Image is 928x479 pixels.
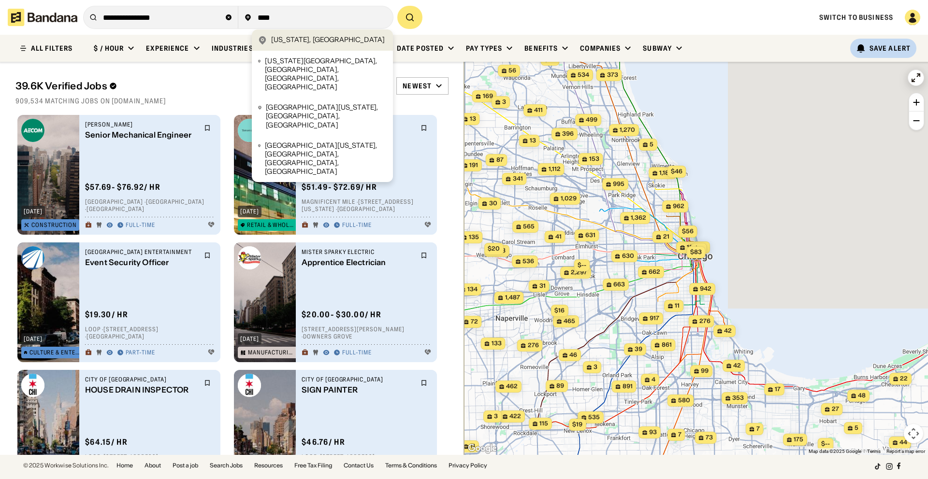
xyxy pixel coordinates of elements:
[643,44,672,53] div: Subway
[631,214,646,222] span: 1,362
[904,424,923,443] button: Map camera controls
[466,442,498,455] a: Open this area in Google Maps (opens a new window)
[489,199,497,208] span: 30
[85,310,128,320] div: $ 19.30 / hr
[858,392,866,400] span: 48
[607,71,618,79] span: 373
[85,198,215,213] div: [GEOGRAPHIC_DATA] · [GEOGRAPHIC_DATA] · [GEOGRAPHIC_DATA]
[466,442,498,455] img: Google
[238,246,261,269] img: Mister Sparky Electric logo
[126,222,155,229] div: Full-time
[302,437,345,447] div: $ 46.76 / hr
[649,428,657,437] span: 93
[555,233,562,241] span: 41
[238,119,261,142] img: Tiffany & Co logo
[528,341,539,350] span: 276
[8,9,77,26] img: Bandana logotype
[240,336,259,342] div: [DATE]
[302,385,415,394] div: SIGN PAINTER
[508,67,516,75] span: 56
[623,382,633,391] span: 891
[530,137,536,145] span: 13
[662,341,672,349] span: 861
[578,261,586,268] span: $--
[886,449,925,454] a: Report a map error
[580,44,621,53] div: Companies
[505,294,520,302] span: 1,487
[870,44,911,53] div: Save Alert
[31,222,77,228] div: Construction
[397,44,444,53] div: Date Posted
[469,161,478,169] span: 191
[564,317,575,325] span: 465
[819,13,893,22] a: Switch to Business
[650,314,659,323] span: 917
[29,350,80,355] div: Culture & Entertainment
[534,106,543,114] span: 411
[15,80,326,92] div: 39.6K Verified Jobs
[821,440,830,447] span: $--
[671,168,682,175] span: $46
[659,169,673,177] span: 1,188
[302,325,431,340] div: [STREET_ADDRESS][PERSON_NAME] · Downers Grove
[23,463,109,468] div: © 2025 Workwise Solutions Inc.
[85,437,128,447] div: $ 64.15 / hr
[569,351,577,359] span: 46
[342,222,372,229] div: Full-time
[706,434,713,442] span: 73
[509,412,521,421] span: 422
[756,425,760,433] span: 7
[775,385,781,394] span: 17
[21,374,44,397] img: City of Chicago logo
[24,336,43,342] div: [DATE]
[449,463,487,468] a: Privacy Policy
[700,285,711,293] span: 942
[146,44,189,53] div: Experience
[85,121,198,128] div: [PERSON_NAME]
[254,463,283,468] a: Resources
[594,363,597,371] span: 3
[294,463,332,468] a: Free Tax Filing
[673,202,684,211] span: 962
[126,349,155,357] div: Part-time
[701,367,709,375] span: 99
[210,463,243,468] a: Search Jobs
[403,82,432,90] div: Newest
[682,227,694,235] span: $56
[469,233,479,241] span: 135
[695,245,703,252] span: $--
[302,453,431,468] div: Loop · [STREET_ADDRESS] · [GEOGRAPHIC_DATA]
[613,180,624,188] span: 995
[21,246,44,269] img: Madison Square Garden Entertainment logo
[265,56,387,92] div: [US_STATE][GEOGRAPHIC_DATA], [GEOGRAPHIC_DATA], [GEOGRAPHIC_DATA], [GEOGRAPHIC_DATA]
[271,35,385,45] div: [US_STATE], [GEOGRAPHIC_DATA]
[342,349,372,357] div: Full-time
[247,222,296,228] div: Retail & Wholesale
[85,182,160,192] div: $ 57.69 - $76.92 / hr
[85,325,215,340] div: Loop · [STREET_ADDRESS] · [GEOGRAPHIC_DATA]
[302,310,381,320] div: $ 20.00 - $30.00 / hr
[561,195,577,203] span: 1,029
[502,98,506,106] span: 3
[675,302,680,310] span: 11
[554,307,565,314] span: $16
[549,165,561,173] span: 1,112
[588,413,600,422] span: 535
[900,375,908,383] span: 22
[266,103,387,129] div: [GEOGRAPHIC_DATA][US_STATE], [GEOGRAPHIC_DATA], [GEOGRAPHIC_DATA]
[248,350,296,355] div: Manufacturing
[506,382,518,391] span: 462
[15,111,449,455] div: grid
[635,345,642,353] span: 39
[663,233,669,241] span: 21
[724,327,732,335] span: 42
[385,463,437,468] a: Terms & Conditions
[733,362,741,370] span: 42
[483,92,493,100] span: 169
[732,394,744,402] span: 353
[173,463,198,468] a: Post a job
[467,285,478,294] span: 134
[85,385,198,394] div: HOUSE DRAIN INSPECTOR
[470,115,476,123] span: 13
[238,374,261,397] img: City of Chicago logo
